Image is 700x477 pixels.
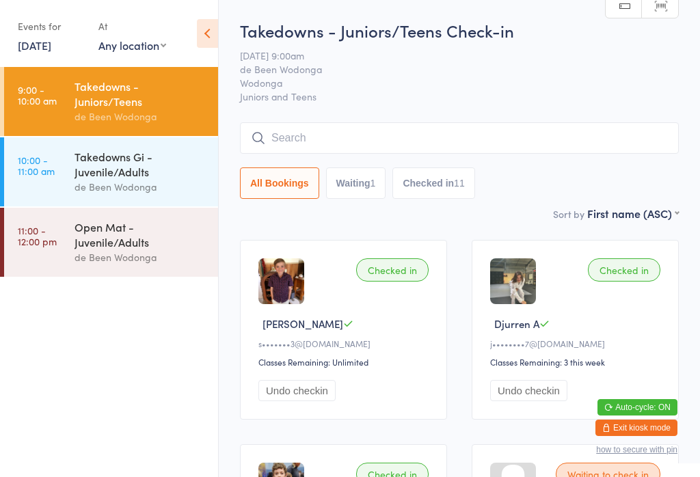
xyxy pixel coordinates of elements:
div: Takedowns Gi - Juvenile/Adults [75,149,206,179]
div: Classes Remaining: Unlimited [258,356,433,368]
span: de Been Wodonga [240,62,658,76]
span: Djurren A [494,316,539,331]
button: Undo checkin [490,380,567,401]
span: [PERSON_NAME] [262,316,343,331]
div: At [98,15,166,38]
button: how to secure with pin [596,445,677,454]
button: Exit kiosk mode [595,420,677,436]
div: Checked in [588,258,660,282]
div: de Been Wodonga [75,249,206,265]
a: [DATE] [18,38,51,53]
div: 1 [371,178,376,189]
img: image1756708182.png [490,258,536,304]
span: Juniors and Teens [240,90,679,103]
div: 11 [454,178,465,189]
div: Checked in [356,258,429,282]
button: Auto-cycle: ON [597,399,677,415]
label: Sort by [553,207,584,221]
div: Classes Remaining: 3 this week [490,356,664,368]
img: image1713409066.png [258,258,304,304]
div: Open Mat - Juvenile/Adults [75,219,206,249]
time: 11:00 - 12:00 pm [18,225,57,247]
div: First name (ASC) [587,206,679,221]
time: 9:00 - 10:00 am [18,84,57,106]
span: [DATE] 9:00am [240,49,658,62]
div: Events for [18,15,85,38]
button: All Bookings [240,167,319,199]
a: 9:00 -10:00 amTakedowns - Juniors/Teensde Been Wodonga [4,67,218,136]
time: 10:00 - 11:00 am [18,154,55,176]
button: Checked in11 [392,167,474,199]
div: Takedowns - Juniors/Teens [75,79,206,109]
div: j••••••••7@[DOMAIN_NAME] [490,338,664,349]
button: Waiting1 [326,167,386,199]
button: Undo checkin [258,380,336,401]
h2: Takedowns - Juniors/Teens Check-in [240,19,679,42]
input: Search [240,122,679,154]
a: 11:00 -12:00 pmOpen Mat - Juvenile/Adultsde Been Wodonga [4,208,218,277]
a: 10:00 -11:00 amTakedowns Gi - Juvenile/Adultsde Been Wodonga [4,137,218,206]
div: s•••••••3@[DOMAIN_NAME] [258,338,433,349]
span: Wodonga [240,76,658,90]
div: de Been Wodonga [75,109,206,124]
div: Any location [98,38,166,53]
div: de Been Wodonga [75,179,206,195]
